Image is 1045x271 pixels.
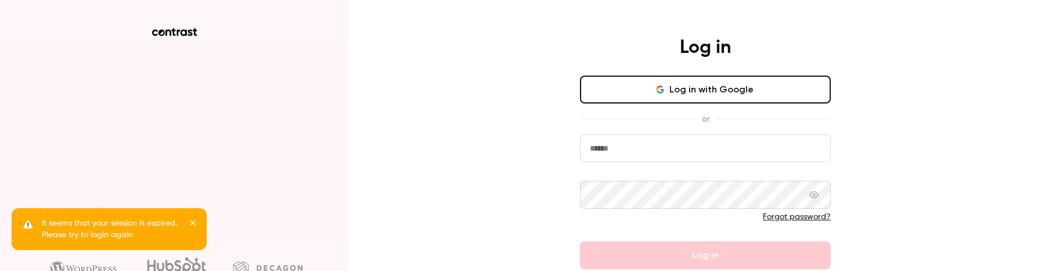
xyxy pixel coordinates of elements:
button: close [189,217,197,231]
button: Log in with Google [580,76,831,104]
span: or [696,113,715,125]
h4: Log in [680,36,731,59]
a: Forgot password? [763,213,831,221]
p: It seems that your session is expired. Please try to login again [42,217,181,241]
